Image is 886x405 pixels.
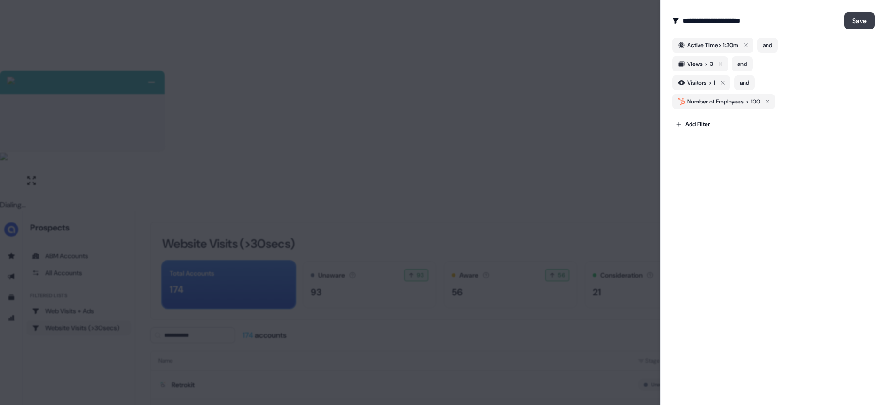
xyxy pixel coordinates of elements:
[687,97,744,106] span: Number of Employees
[757,38,778,53] button: and
[745,97,749,106] span: >
[708,78,712,87] span: >
[734,75,755,90] button: and
[710,59,713,69] span: 3
[687,78,706,87] span: Visitors
[687,59,703,69] span: Views
[672,94,775,109] button: Number of Employees>100
[732,56,753,71] button: and
[751,97,760,106] span: 100
[687,40,738,50] div: Active Time > 1:30m
[714,78,715,87] span: 1
[672,117,714,132] button: Add Filter
[672,75,730,90] button: Visitors>1
[705,59,708,69] span: >
[844,12,875,29] button: Save
[672,38,753,53] button: Active Time> 1:30m
[672,56,728,71] button: Views>3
